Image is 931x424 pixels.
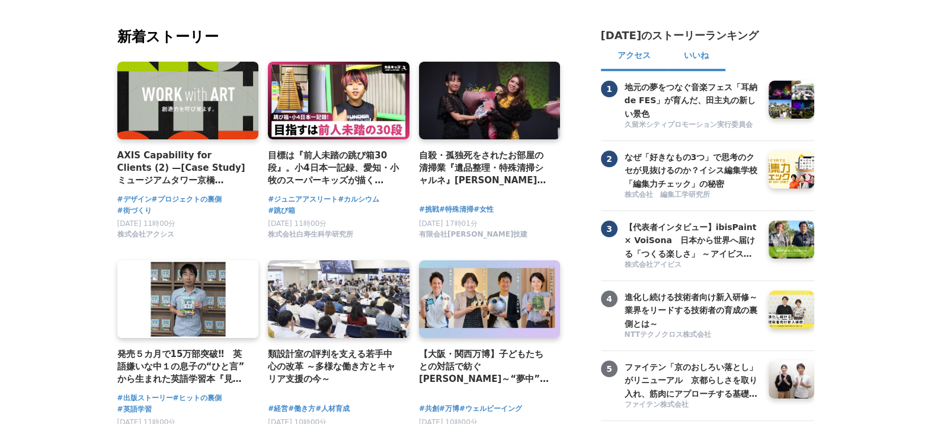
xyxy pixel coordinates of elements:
[625,151,760,189] a: なぜ「好きなもの3つ」で思考のクセが見抜けるのか？イシス編集学校「編集力チェック」の秘密
[419,149,551,187] a: 自殺・孤独死をされたお部屋の清掃業『遺品整理・特殊清掃シャルネ』[PERSON_NAME]がBeauty [GEOGRAPHIC_DATA][PERSON_NAME][GEOGRAPHIC_DA...
[315,403,350,415] a: #人材育成
[667,43,725,71] button: いいね
[625,221,760,259] a: 【代表者インタビュー】ibisPaint × VoiSona 日本から世界へ届ける「つくる楽しさ」 ～アイビスがテクノスピーチと挑戦する、新しい創作文化の形成～
[268,229,353,240] span: 株式会社白寿生科学研究所
[117,229,174,240] span: 株式会社アクシス
[625,260,682,270] span: 株式会社アイビス
[439,204,474,215] a: #特殊清掃
[625,361,760,400] h3: ファイテン「京のおしろい落とし」がリニューアル 京都らしさを取り入れ、筋肉にアプローチする基礎化粧品が完成
[601,43,667,71] button: アクセス
[268,194,338,205] a: #ジュニアアスリート
[117,194,152,205] a: #デザイン
[419,403,439,415] a: #共創
[117,348,249,386] a: 発売５カ月で15万部突破‼ 英語嫌いな中１の息子の“ひと言”から生まれた英語学習本『見るだけでわかる‼ 英語ピクト図鑑』異例ヒットの要因
[625,400,760,411] a: ファイテン株式会社
[625,151,760,190] h3: なぜ「好きなもの3つ」で思考のクセが見抜けるのか？イシス編集学校「編集力チェック」の秘密
[338,194,379,205] a: #カルシウム
[625,81,760,119] a: 地元の夢をつなぐ音楽フェス「耳納 de FES」が育んだ、田主丸の新しい景色
[625,330,760,341] a: NTTテクノクロス株式会社
[117,404,152,415] a: #英語学習
[625,291,760,329] a: 進化し続ける技術者向け新入研修～業界をリードする技術者の育成の裏側とは～
[419,233,528,241] a: 有限会社[PERSON_NAME]技建
[625,330,712,340] span: NTTテクノクロス株式会社
[117,26,563,47] h2: 新着ストーリー
[474,204,494,215] a: #女性
[625,190,710,200] span: 株式会社 編集工学研究所
[173,393,222,404] a: #ヒットの裏側
[601,361,618,377] span: 5
[625,361,760,399] a: ファイテン「京のおしろい落とし」がリニューアル 京都らしさを取り入れ、筋肉にアプローチする基礎化粧品が完成
[152,194,222,205] a: #プロジェクトの裏側
[268,348,400,386] a: 類設計室の評判を支える若手中心の改革 ～多様な働き方とキャリア支援の今～
[601,221,618,237] span: 3
[117,233,174,241] a: 株式会社アクシス
[625,120,760,131] a: 久留米シティプロモーション実行委員会
[268,219,327,228] span: [DATE] 11時00分
[601,81,618,97] span: 1
[625,81,760,120] h3: 地元の夢をつなぐ音楽フェス「耳納 de FES」が育んだ、田主丸の新しい景色
[625,400,689,410] span: ファイテン株式会社
[117,149,249,187] a: AXIS Capability for Clients (2) —[Case Study] ミュージアムタワー京橋 「WORK with ART」
[601,291,618,307] span: 4
[268,205,295,216] a: #跳び箱
[625,260,760,271] a: 株式会社アイビス
[117,393,173,404] a: #出版ストーリー
[459,403,522,415] a: #ウェルビーイング
[625,190,760,201] a: 株式会社 編集工学研究所
[419,229,528,240] span: 有限会社[PERSON_NAME]技建
[117,219,176,228] span: [DATE] 11時00分
[268,233,353,241] a: 株式会社白寿生科学研究所
[419,219,478,228] span: [DATE] 17時01分
[625,291,760,330] h3: 進化し続ける技術者向け新入研修～業界をリードする技術者の育成の裏側とは～
[625,221,760,260] h3: 【代表者インタビュー】ibisPaint × VoiSona 日本から世界へ届ける「つくる楽しさ」 ～アイビスがテクノスピーチと挑戦する、新しい創作文化の形成～
[419,348,551,386] a: 【大阪・関西万博】子どもたちとの対話で紡ぐ[PERSON_NAME]～“夢中”の力を育む「Unlock FRプログラム」
[268,403,288,415] a: #経営
[117,205,152,216] a: #街づくり
[601,151,618,167] span: 2
[419,204,439,215] a: #挑戦
[601,28,759,43] h2: [DATE]のストーリーランキング
[439,403,459,415] a: #万博
[268,149,400,187] a: 目標は『前人未踏の跳び箱30段』。小4日本一記録、愛知・小牧のスーパーキッズが描く[PERSON_NAME]とは？
[288,403,315,415] a: #働き方
[625,120,753,130] span: 久留米シティプロモーション実行委員会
